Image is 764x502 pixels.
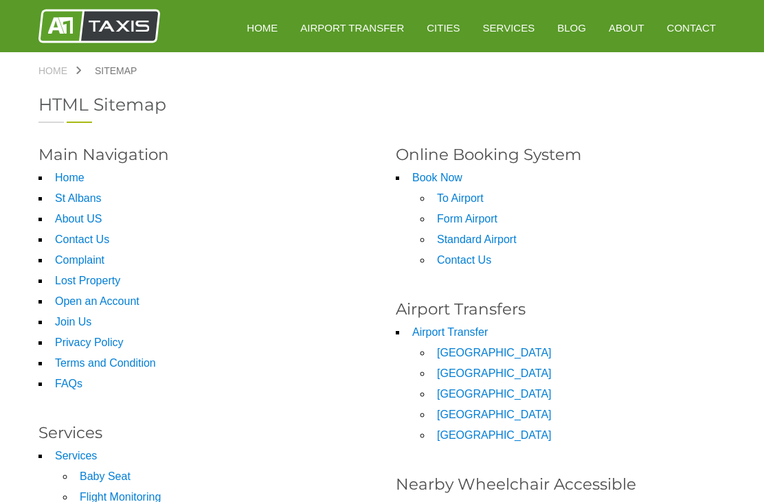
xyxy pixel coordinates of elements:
[81,66,150,76] a: Sitemap
[417,11,469,45] a: Cities
[55,233,109,245] a: Contact Us
[55,295,139,307] a: Open an Account
[38,9,160,43] img: A1 Taxis
[38,425,368,441] h3: Services
[55,450,97,461] a: Services
[396,477,726,492] h3: Nearby Wheelchair Accessible
[237,11,287,45] a: HOME
[437,429,552,441] a: [GEOGRAPHIC_DATA]
[396,147,726,163] h3: Online Booking System
[38,66,81,76] a: Home
[38,147,368,163] h3: Main Navigation
[437,367,552,379] a: [GEOGRAPHIC_DATA]
[55,275,120,286] a: Lost Property
[291,11,414,45] a: Airport Transfer
[55,357,156,369] a: Terms and Condition
[412,172,462,183] a: Book Now
[473,11,545,45] a: Services
[437,233,517,245] a: Standard Airport
[55,378,82,389] a: FAQs
[437,409,552,420] a: [GEOGRAPHIC_DATA]
[437,388,552,400] a: [GEOGRAPHIC_DATA]
[55,316,91,328] a: Join Us
[412,326,488,338] a: Airport Transfer
[437,254,491,266] a: Contact Us
[55,336,124,348] a: Privacy Policy
[55,254,104,266] a: Complaint
[38,96,726,113] h2: HTML Sitemap
[437,213,497,225] a: Form Airport
[55,192,102,204] a: St Albans
[55,172,85,183] a: Home
[80,470,131,482] a: Baby Seat
[437,192,484,204] a: To Airport
[599,11,654,45] a: About
[55,213,102,225] a: About US
[658,11,726,45] a: Contact
[437,347,552,358] a: [GEOGRAPHIC_DATA]
[548,11,596,45] a: Blog
[396,301,726,317] h3: Airport Transfers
